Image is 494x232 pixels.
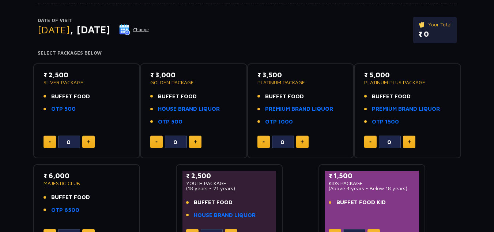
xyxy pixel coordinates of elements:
[364,70,451,80] p: ₹ 5,000
[364,80,451,85] p: PLATINUM PLUS PACKAGE
[329,171,415,181] p: ₹ 1,500
[119,24,149,36] button: Change
[418,21,452,29] p: Your Total
[408,140,411,144] img: plus
[51,92,90,101] span: BUFFET FOOD
[186,186,273,191] p: (18 years - 21 years)
[418,29,452,40] p: ₹ 0
[372,92,411,101] span: BUFFET FOOD
[51,105,76,113] a: OTP 500
[336,198,386,207] span: BUFFET FOOD KID
[301,140,304,144] img: plus
[44,181,130,186] p: MAJESTIC CLUB
[150,80,237,85] p: GOLDEN PACKAGE
[372,118,399,126] a: OTP 1500
[44,171,130,181] p: ₹ 6,000
[44,80,130,85] p: SILVER PACKAGE
[194,198,233,207] span: BUFFET FOOD
[263,141,265,143] img: minus
[155,141,158,143] img: minus
[418,21,426,29] img: ticket
[194,140,197,144] img: plus
[329,181,415,186] p: KIDS PACKAGE
[329,186,415,191] p: (Above 4 years - Below 18 years)
[158,118,182,126] a: OTP 500
[186,171,273,181] p: ₹ 2,500
[265,118,293,126] a: OTP 1000
[38,23,70,36] span: [DATE]
[51,206,79,214] a: OTP 6500
[158,105,220,113] a: HOUSE BRAND LIQUOR
[44,70,130,80] p: ₹ 2,500
[150,70,237,80] p: ₹ 3,000
[158,92,197,101] span: BUFFET FOOD
[369,141,372,143] img: minus
[49,141,51,143] img: minus
[186,181,273,186] p: YOUTH PACKAGE
[51,193,90,202] span: BUFFET FOOD
[70,23,110,36] span: , [DATE]
[194,211,256,220] a: HOUSE BRAND LIQUOR
[38,17,149,24] p: Date of Visit
[257,70,344,80] p: ₹ 3,500
[87,140,90,144] img: plus
[265,92,304,101] span: BUFFET FOOD
[372,105,440,113] a: PREMIUM BRAND LIQUOR
[265,105,333,113] a: PREMIUM BRAND LIQUOR
[38,50,457,56] h4: Select Packages Below
[257,80,344,85] p: PLATINUM PACKAGE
